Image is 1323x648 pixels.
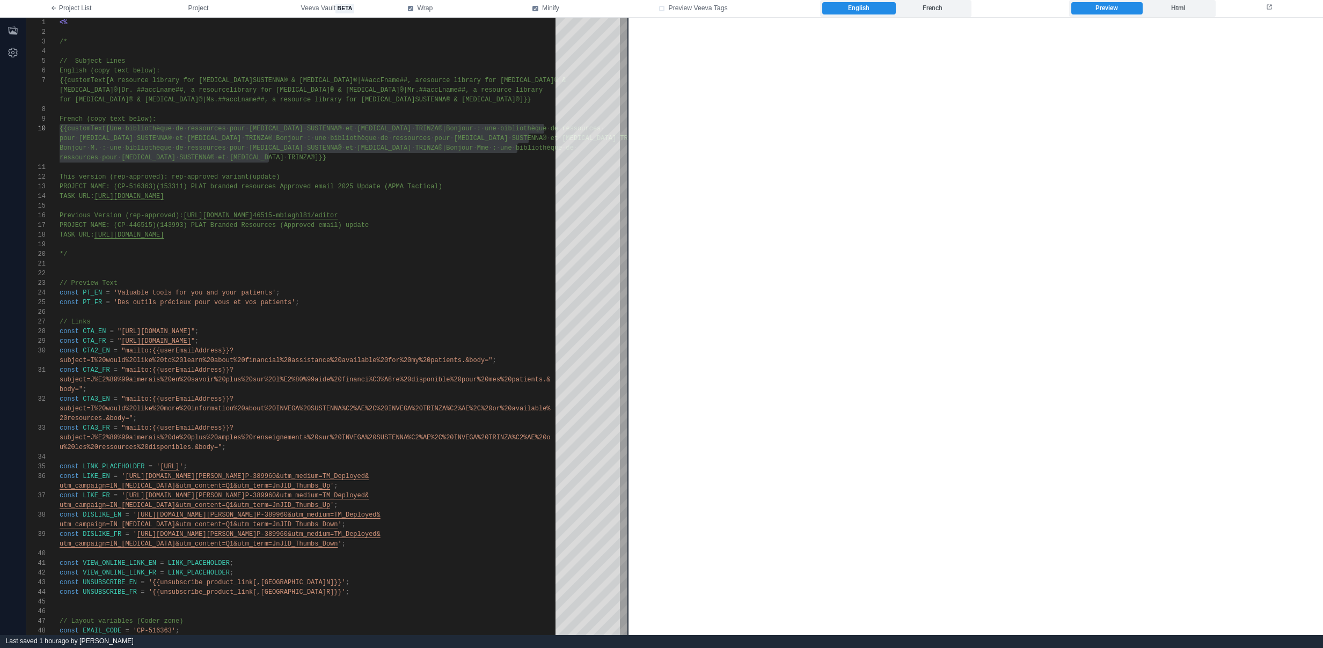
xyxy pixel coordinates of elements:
[83,347,109,355] span: CTA2_EN
[160,569,164,577] span: =
[430,135,434,142] span: ·
[249,125,303,132] span: [MEDICAL_DATA]
[83,366,109,374] span: CTA2_FR
[245,473,369,480] span: P-389960&utm_medium=TM_Deployed&
[26,76,46,85] div: 7
[307,135,311,142] span: :
[26,37,46,47] div: 3
[60,154,98,161] span: ressources
[26,105,46,114] div: 8
[230,569,233,577] span: ;
[546,125,550,132] span: ·
[121,424,233,432] span: "mailto:{{userEmailAddress}}?
[326,135,330,142] span: ·
[191,328,195,335] span: "
[60,115,156,123] span: French (copy text below):
[473,144,477,152] span: ·
[222,444,225,451] span: ;
[172,135,176,142] span: ·
[179,154,214,161] span: SUSTENNA®
[98,154,102,161] span: ·
[353,144,357,152] span: ·
[114,473,118,480] span: =
[114,492,118,499] span: =
[156,463,160,470] span: '
[60,502,249,509] span: utm_campaign=IN_[MEDICAL_DATA]&utm_content=Q1&utm
[83,386,86,393] span: ;
[546,135,550,142] span: ·
[141,579,144,586] span: =
[60,231,94,239] span: TASK URL:
[125,473,245,480] span: [URL][DOMAIN_NAME][PERSON_NAME]
[191,337,195,345] span: "
[493,357,496,364] span: ;
[628,18,1323,635] iframe: preview
[183,135,187,142] span: ·
[307,125,342,132] span: SUSTENNA®
[149,463,152,470] span: =
[168,559,230,567] span: LINK_PLACEHOLDER
[121,125,125,132] span: ·
[481,125,485,132] span: ·
[195,328,199,335] span: ;
[60,357,253,364] span: subject=I%20would%20like%20to%20learn%20about%20fi
[315,135,326,142] span: une
[60,222,253,229] span: PROJECT NAME: (CP-446515)(143993) PLAT Branded Res
[245,492,369,499] span: P-389960&utm_medium=TM_Deployed&
[253,357,446,364] span: nancial%20assistance%20available%20for%20my%20pati
[133,531,137,538] span: '
[303,135,307,142] span: ·
[342,521,346,528] span: ;
[60,173,249,181] span: This version (rep-approved): rep-approved variant
[60,415,133,422] span: 20resources.&body="
[179,463,183,470] span: '
[60,521,249,528] span: utm_campaign=IN_[MEDICAL_DATA]&utm_content=Q1&utm
[83,627,121,635] span: EMAIL_CODE
[249,502,330,509] span: _term=JnJID_Thumbs_Up
[330,502,334,509] span: '
[172,125,176,132] span: ·
[114,366,118,374] span: =
[83,559,156,567] span: VIEW_ONLINE_LINK_EN
[121,144,125,152] span: ·
[60,86,230,94] span: [MEDICAL_DATA]®|Dr. ##accLname##, a resource
[253,77,419,84] span: SUSTENNA® & [MEDICAL_DATA]®|##accFname##, a
[60,337,79,345] span: const
[230,144,245,152] span: pour
[114,395,118,403] span: =
[133,511,137,519] span: '
[338,521,342,528] span: '
[342,144,346,152] span: ·
[160,559,164,567] span: =
[226,144,230,152] span: ·
[415,96,531,104] span: SUSTENNA® & [MEDICAL_DATA]®]}}
[118,328,121,335] span: "
[357,125,412,132] span: [MEDICAL_DATA]
[26,220,46,230] div: 17
[542,4,559,13] span: Minify
[338,540,342,548] span: '
[60,511,79,519] span: const
[83,511,121,519] span: DISLIKE_EN
[342,125,346,132] span: ·
[176,144,183,152] span: de
[60,279,118,287] span: // Preview Text
[125,144,171,152] span: bibliothèque
[26,124,46,134] div: 10
[60,617,183,625] span: // Layout variables (Coder zone)
[218,96,415,104] span: ##accLname##, a resource library for [MEDICAL_DATA]
[249,521,338,528] span: _term=JnJID_Thumbs_Down
[60,540,249,548] span: utm_campaign=IN_[MEDICAL_DATA]&utm_content=Q1&utm
[26,114,46,124] div: 9
[137,531,257,538] span: [URL][DOMAIN_NAME][PERSON_NAME]
[326,579,346,586] span: N]}}'
[60,492,79,499] span: const
[125,125,171,132] span: bibliothèque
[257,511,380,519] span: P-389960&utm_medium=TM_Deployed&
[668,4,727,13] span: Preview Veeva Tags
[551,135,558,142] span: et
[176,135,183,142] span: et
[477,144,489,152] span: Mme
[288,154,326,161] span: TRINZA®]}}
[118,337,121,345] span: "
